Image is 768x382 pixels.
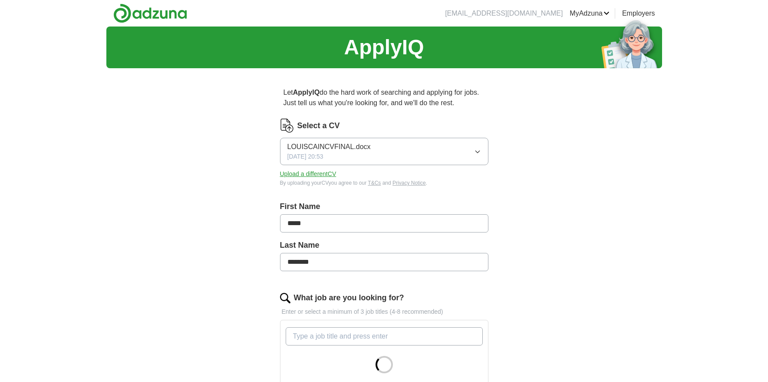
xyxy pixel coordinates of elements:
a: Privacy Notice [392,180,426,186]
span: LOUISCAINCVFINAL.docx [287,142,371,152]
a: MyAdzuna [570,8,610,19]
h1: ApplyIQ [344,32,424,63]
img: CV Icon [280,119,294,133]
img: Adzuna logo [113,3,187,23]
p: Let do the hard work of searching and applying for jobs. Just tell us what you're looking for, an... [280,84,488,112]
div: By uploading your CV you agree to our and . [280,179,488,187]
span: [DATE] 20:53 [287,152,323,161]
a: T&Cs [368,180,381,186]
strong: ApplyIQ [293,89,320,96]
label: First Name [280,201,488,213]
li: [EMAIL_ADDRESS][DOMAIN_NAME] [445,8,563,19]
button: Upload a differentCV [280,169,336,179]
label: Select a CV [297,120,340,132]
p: Enter or select a minimum of 3 job titles (4-8 recommended) [280,307,488,316]
img: search.png [280,293,290,303]
label: What job are you looking for? [294,292,404,304]
label: Last Name [280,239,488,251]
button: LOUISCAINCVFINAL.docx[DATE] 20:53 [280,138,488,165]
a: Employers [622,8,655,19]
input: Type a job title and press enter [286,327,483,345]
